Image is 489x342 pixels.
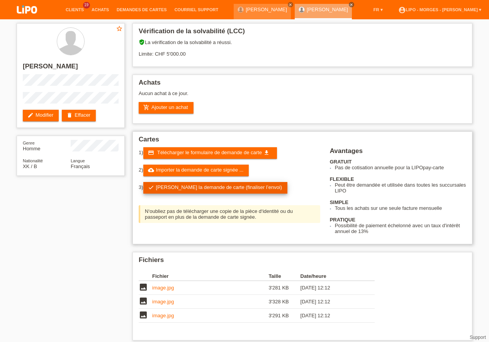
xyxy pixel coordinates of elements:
b: SIMPLE [330,199,348,205]
td: [DATE] 12:12 [301,309,364,323]
i: check [148,184,154,191]
div: Homme [23,140,71,151]
i: star_border [116,25,123,32]
a: deleteEffacer [62,110,96,121]
span: Langue [71,158,85,163]
div: La vérification de la solvabilité a réussi. Limite: CHF 5'000.00 [139,39,466,63]
td: 3'281 KB [268,281,300,295]
i: add_shopping_cart [143,104,149,111]
a: credit_card Télécharger le formulaire de demande de carte get_app [143,147,277,159]
li: Pas de cotisation annuelle pour la LIPOpay-carte [335,165,466,170]
a: Demandes de cartes [113,7,171,12]
a: LIPO pay [8,16,46,22]
span: Genre [23,141,35,145]
a: editModifier [23,110,59,121]
a: Support [470,335,486,340]
h2: Cartes [139,136,466,147]
a: add_shopping_cartAjouter un achat [139,102,194,114]
h2: Avantages [330,147,466,159]
div: 1) [139,147,320,159]
i: close [289,3,292,7]
th: Fichier [152,272,268,281]
td: 3'291 KB [268,309,300,323]
i: image [139,310,148,320]
i: delete [66,112,73,118]
div: Aucun achat à ce jour. [139,90,466,102]
a: cloud_uploadImporter la demande de carte signée ... [143,165,249,176]
a: Clients [62,7,88,12]
span: Français [71,163,90,169]
i: close [350,3,353,7]
a: Courriel Support [171,7,222,12]
i: cloud_upload [148,167,154,173]
i: image [139,282,148,292]
th: Date/heure [301,272,364,281]
i: credit_card [148,150,154,156]
li: Tous les achats sur une seule facture mensuelle [335,205,466,211]
span: 19 [83,2,90,9]
div: N‘oubliez pas de télécharger une copie de la pièce d‘identité ou du passeport en plus de la deman... [139,205,320,223]
span: Nationalité [23,158,43,163]
i: get_app [263,150,270,156]
a: [PERSON_NAME] [246,7,287,12]
b: GRATUIT [330,159,352,165]
a: [PERSON_NAME] [307,7,348,12]
a: close [349,2,354,7]
li: Possibilité de paiement échelonné avec un taux d'intérêt annuel de 13% [335,223,466,234]
a: image.jpg [152,299,174,305]
a: star_border [116,25,123,33]
a: FR ▾ [370,7,387,12]
div: 3) [139,182,320,194]
h2: [PERSON_NAME] [23,63,119,74]
h2: Vérification de la solvabilité (LCC) [139,27,466,39]
i: verified_user [139,39,145,45]
a: account_circleLIPO - Morges - [PERSON_NAME] ▾ [394,7,485,12]
h2: Achats [139,79,466,90]
td: [DATE] 12:12 [301,295,364,309]
a: Achats [88,7,113,12]
i: image [139,296,148,306]
a: image.jpg [152,313,174,318]
td: [DATE] 12:12 [301,281,364,295]
b: FLEXIBLE [330,176,354,182]
a: close [288,2,293,7]
td: 3'328 KB [268,295,300,309]
a: image.jpg [152,285,174,291]
i: account_circle [398,6,406,14]
th: Taille [268,272,300,281]
a: check[PERSON_NAME] la demande de carte (finaliser l’envoi) [143,182,288,194]
span: Télécharger le formulaire de demande de carte [157,150,262,155]
div: 2) [139,165,320,176]
span: Kosovo / B / 24.12.2011 [23,163,37,169]
h2: Fichiers [139,256,466,268]
li: Peut être demandée et utilisée dans toutes les succursales LIPO [335,182,466,194]
i: edit [27,112,34,118]
b: PRATIQUE [330,217,355,223]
